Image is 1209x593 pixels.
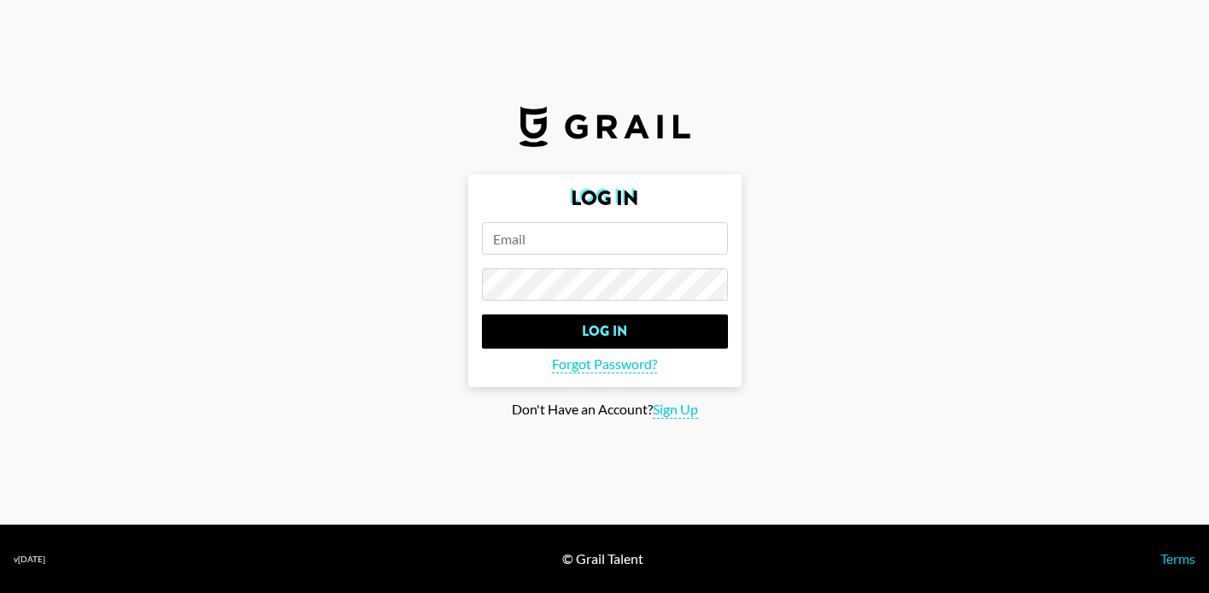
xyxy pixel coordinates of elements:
[1160,550,1195,567] a: Terms
[562,550,643,567] div: © Grail Talent
[482,222,728,255] input: Email
[552,355,657,373] span: Forgot Password?
[653,401,698,419] span: Sign Up
[14,554,45,565] div: v [DATE]
[14,401,1195,419] div: Don't Have an Account?
[519,106,690,147] img: Grail Talent Logo
[482,314,728,349] input: Log In
[482,188,728,208] h2: Log In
